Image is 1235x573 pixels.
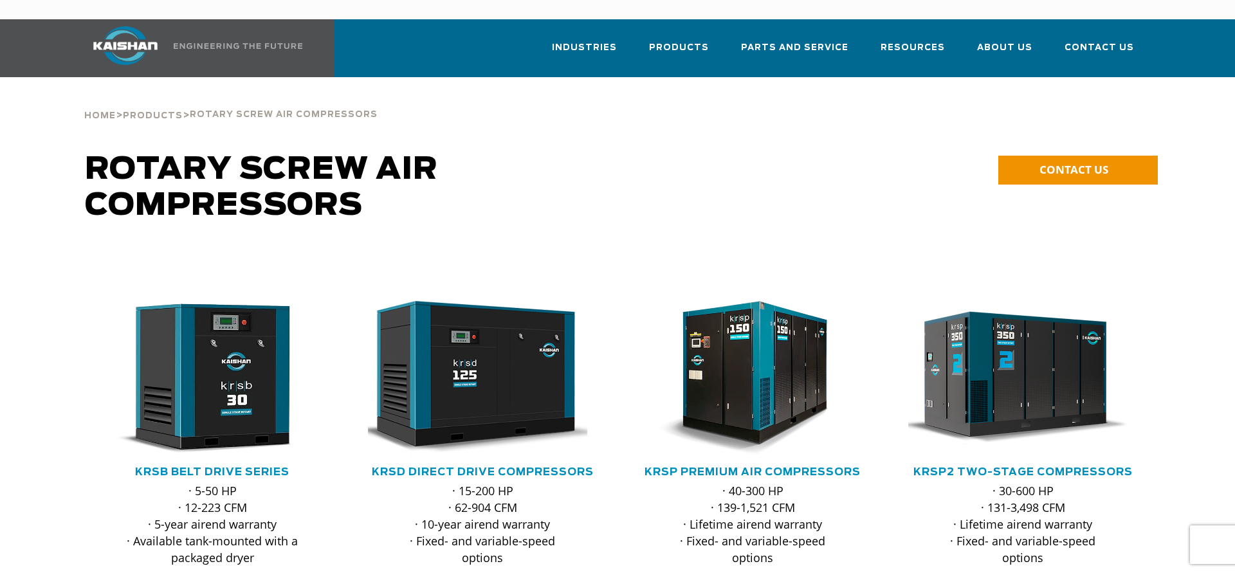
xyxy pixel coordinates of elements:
[908,301,1137,455] div: krsp350
[135,467,289,477] a: KRSB Belt Drive Series
[649,41,709,55] span: Products
[934,482,1111,566] p: · 30-600 HP · 131-3,498 CFM · Lifetime airend warranty · Fixed- and variable-speed options
[998,156,1158,185] a: CONTACT US
[368,301,597,455] div: krsd125
[174,43,302,49] img: Engineering the future
[394,482,571,566] p: · 15-200 HP · 62-904 CFM · 10-year airend warranty · Fixed- and variable-speed options
[552,41,617,55] span: Industries
[77,19,305,77] a: Kaishan USA
[77,26,174,65] img: kaishan logo
[84,77,378,126] div: > >
[1065,31,1134,75] a: Contact Us
[649,31,709,75] a: Products
[88,301,317,455] img: krsb30
[98,301,327,455] div: krsb30
[741,31,848,75] a: Parts and Service
[1039,162,1108,177] span: CONTACT US
[84,109,116,121] a: Home
[628,301,857,455] img: krsp150
[123,109,183,121] a: Products
[881,41,945,55] span: Resources
[977,31,1032,75] a: About Us
[645,467,861,477] a: KRSP Premium Air Compressors
[85,154,438,221] span: Rotary Screw Air Compressors
[123,112,183,120] span: Products
[638,301,867,455] div: krsp150
[372,467,594,477] a: KRSD Direct Drive Compressors
[84,112,116,120] span: Home
[664,482,841,566] p: · 40-300 HP · 139-1,521 CFM · Lifetime airend warranty · Fixed- and variable-speed options
[899,301,1128,455] img: krsp350
[913,467,1133,477] a: KRSP2 Two-Stage Compressors
[1065,41,1134,55] span: Contact Us
[741,41,848,55] span: Parts and Service
[977,41,1032,55] span: About Us
[552,31,617,75] a: Industries
[881,31,945,75] a: Resources
[358,301,587,455] img: krsd125
[190,111,378,119] span: Rotary Screw Air Compressors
